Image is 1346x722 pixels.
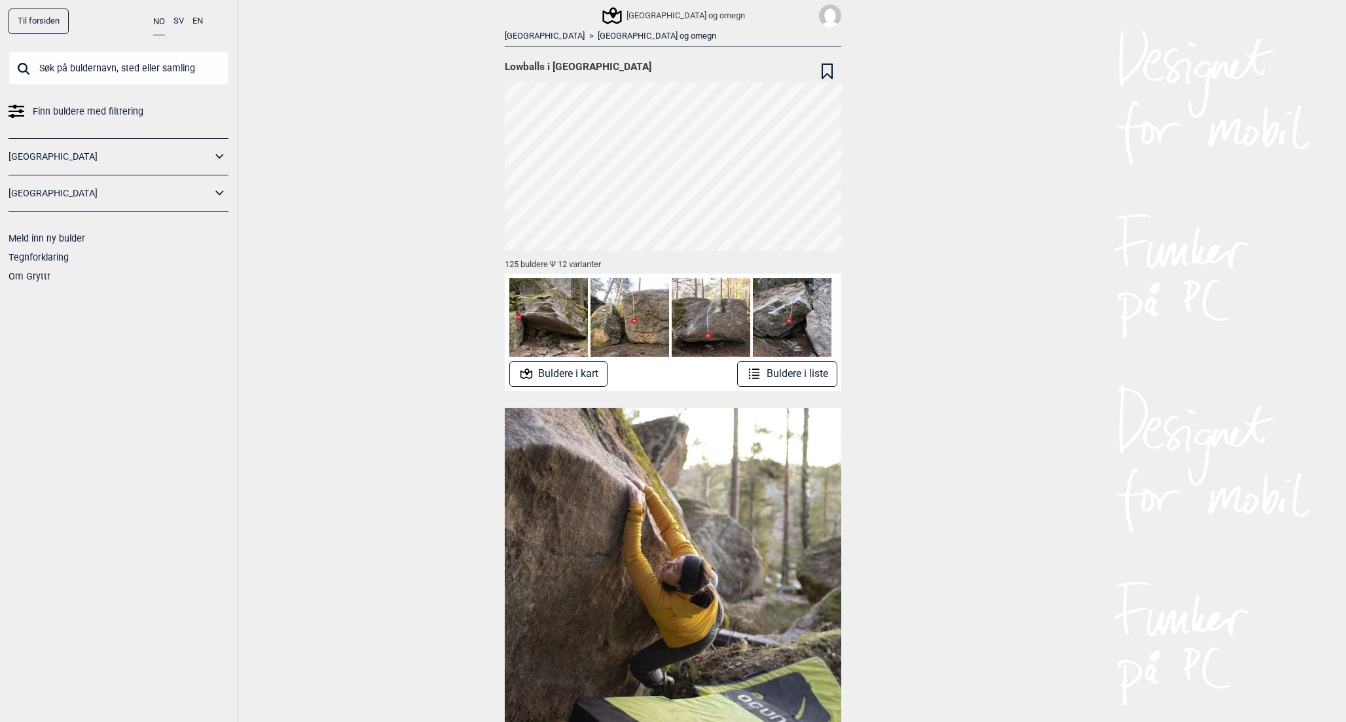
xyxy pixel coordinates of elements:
[505,60,651,73] span: Lowballs i [GEOGRAPHIC_DATA]
[589,31,594,42] span: >
[509,361,608,387] button: Buldere i kart
[9,51,228,85] input: Søk på buldernavn, sted eller samling
[591,278,669,357] img: Opium til folket 210420
[509,278,588,357] img: Madame Forte 200422
[9,147,211,166] a: [GEOGRAPHIC_DATA]
[33,102,143,121] span: Finn buldere med filtrering
[9,233,85,244] a: Meld inn ny bulder
[505,251,841,274] div: 125 buldere Ψ 12 varianter
[604,8,745,24] div: [GEOGRAPHIC_DATA] og omegn
[598,31,716,42] a: [GEOGRAPHIC_DATA] og omegn
[173,9,184,34] button: SV
[192,9,203,34] button: EN
[9,271,50,281] a: Om Gryttr
[819,5,841,27] img: User fallback1
[737,361,837,387] button: Buldere i liste
[9,102,228,121] a: Finn buldere med filtrering
[9,9,69,34] a: Til forsiden
[9,184,211,203] a: [GEOGRAPHIC_DATA]
[505,31,585,42] a: [GEOGRAPHIC_DATA]
[753,278,831,357] img: Dr Bekkelille 200413
[153,9,165,35] button: NO
[9,252,69,262] a: Tegnforklaring
[672,278,750,357] img: Ballen er rund 201030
